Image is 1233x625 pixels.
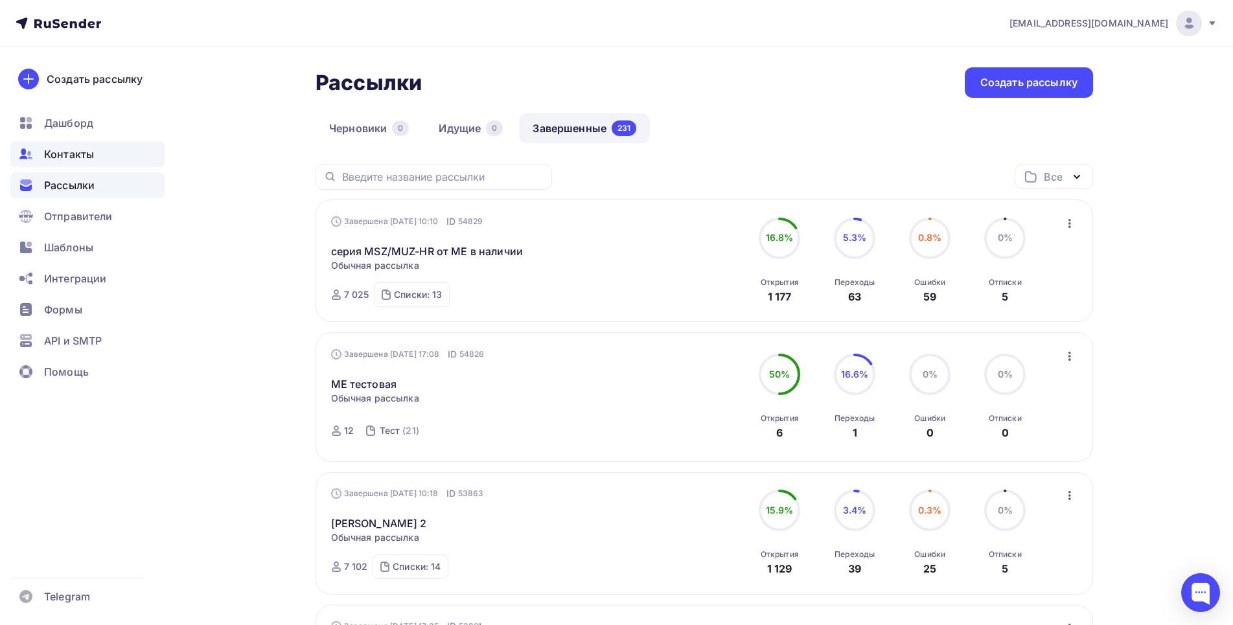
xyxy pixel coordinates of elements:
div: Создать рассылку [980,75,1077,90]
div: Тест [380,424,400,437]
div: Завершена [DATE] 10:10 [331,215,483,228]
div: Завершена [DATE] 17:08 [331,348,485,361]
span: 0% [998,505,1013,516]
div: 1 177 [768,289,792,304]
div: 59 [923,289,936,304]
a: Рассылки [10,172,165,198]
span: 53863 [458,487,484,500]
span: API и SMTP [44,333,102,348]
span: Дашборд [44,115,93,131]
div: 25 [923,561,936,576]
a: Отправители [10,203,165,229]
span: Telegram [44,589,90,604]
div: 6 [776,425,783,440]
span: ID [446,487,455,500]
div: Отписки [989,413,1022,424]
div: 1 [853,425,857,440]
div: 5 [1002,561,1008,576]
a: Завершенные231 [519,113,650,143]
span: 0% [998,369,1013,380]
div: 7 102 [344,560,368,573]
span: 0.8% [918,232,942,243]
button: Все [1015,164,1093,189]
div: 231 [612,120,636,136]
h2: Рассылки [316,70,422,96]
span: 0% [923,369,938,380]
div: 12 [344,424,354,437]
span: 0.3% [918,505,942,516]
div: Завершена [DATE] 10:18 [331,487,484,500]
div: Создать рассылку [47,71,143,87]
a: Шаблоны [10,234,165,260]
a: ME тестовая [331,376,397,392]
input: Введите название рассылки [342,170,544,184]
div: Открытия [761,549,799,560]
div: 63 [848,289,861,304]
span: 15.9% [766,505,794,516]
span: Контакты [44,146,94,162]
div: 0 [927,425,934,440]
div: 1 129 [767,561,792,576]
div: Переходы [835,277,875,288]
div: Открытия [761,413,799,424]
span: Интеграции [44,271,106,286]
span: Шаблоны [44,240,93,255]
a: Формы [10,297,165,323]
a: Черновики0 [316,113,422,143]
div: (21) [402,424,419,437]
a: Тест (21) [378,420,421,441]
div: Ошибки [914,277,945,288]
span: Формы [44,302,82,317]
div: 7 025 [344,288,369,301]
span: Обычная рассылка [331,259,419,272]
span: Отправители [44,209,113,224]
span: Помощь [44,364,89,380]
span: [EMAIL_ADDRESS][DOMAIN_NAME] [1009,17,1168,30]
div: Отписки [989,549,1022,560]
span: 5.3% [843,232,867,243]
div: 0 [486,120,503,136]
span: Обычная рассылка [331,531,419,544]
div: 0 [392,120,409,136]
div: Ошибки [914,413,945,424]
span: ID [448,348,457,361]
a: Дашборд [10,110,165,136]
div: Ошибки [914,549,945,560]
span: Рассылки [44,177,95,193]
span: ID [446,215,455,228]
div: Списки: 14 [393,560,441,573]
span: 0% [998,232,1013,243]
div: Открытия [761,277,799,288]
div: Переходы [835,413,875,424]
div: Отписки [989,277,1022,288]
a: [EMAIL_ADDRESS][DOMAIN_NAME] [1009,10,1217,36]
span: 16.6% [841,369,869,380]
a: Идущие0 [425,113,516,143]
a: [PERSON_NAME] 2 [331,516,427,531]
span: 3.4% [843,505,867,516]
span: Обычная рассылка [331,392,419,405]
div: Списки: 13 [394,288,442,301]
span: 54826 [459,348,485,361]
div: 39 [848,561,861,576]
span: 54829 [458,215,483,228]
div: Все [1044,169,1062,185]
span: 16.8% [766,232,794,243]
div: 0 [1002,425,1009,440]
span: 50% [769,369,790,380]
a: серия MSZ/MUZ-HR от МЕ в наличии [331,244,523,259]
a: Контакты [10,141,165,167]
div: Переходы [835,549,875,560]
div: 5 [1002,289,1008,304]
